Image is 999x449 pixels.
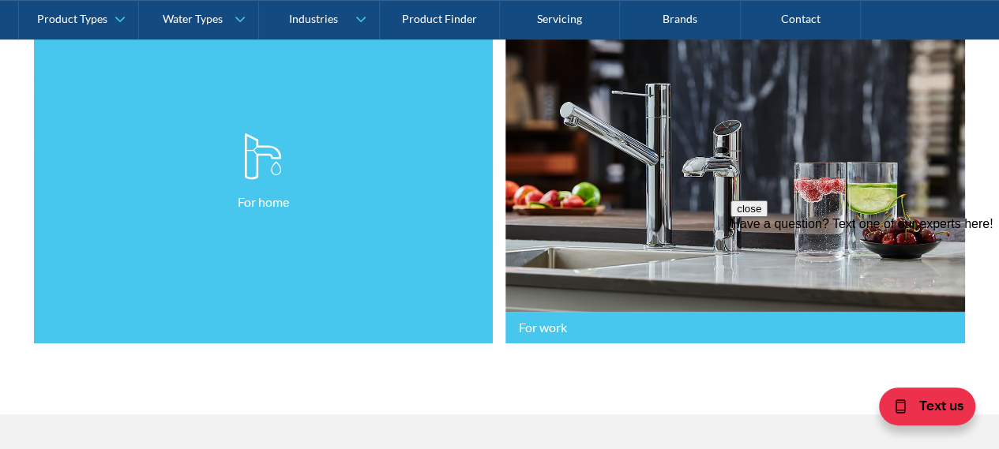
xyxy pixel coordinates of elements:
[238,193,289,211] p: For home
[841,370,999,449] iframe: podium webchat widget bubble
[730,200,999,390] iframe: podium webchat widget prompt
[163,13,223,26] div: Water Types
[34,1,494,344] a: For home
[37,13,107,26] div: Product Types
[288,13,337,26] div: Industries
